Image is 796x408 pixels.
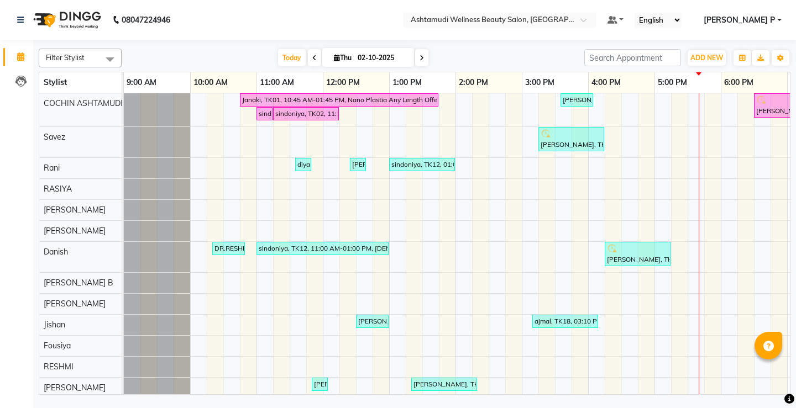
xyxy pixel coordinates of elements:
[258,243,387,253] div: sindoniya, TK12, 11:00 AM-01:00 PM, [DEMOGRAPHIC_DATA] [PERSON_NAME] Styling,D-Tan Cleanup,[DEMOG...
[456,75,491,91] a: 2:00 PM
[44,278,113,288] span: [PERSON_NAME] B
[44,132,65,142] span: Savez
[44,247,68,257] span: Danish
[44,184,72,194] span: RASIYA
[688,50,726,66] button: ADD NEW
[122,4,170,35] b: 08047224946
[44,362,74,372] span: RESHMI
[44,341,71,351] span: Fousiya
[589,75,624,91] a: 4:00 PM
[655,75,690,91] a: 5:00 PM
[296,160,310,169] div: diya [PERSON_NAME], TK06, 11:35 AM-11:50 AM, Eyebrows Threading
[351,160,365,169] div: [PERSON_NAME], TK09, 12:25 PM-12:40 PM, Eyebrows Threading
[44,77,67,87] span: Stylist
[124,75,159,91] a: 9:00 AM
[323,75,363,91] a: 12:00 PM
[28,4,104,35] img: logo
[44,226,106,236] span: [PERSON_NAME]
[313,379,327,389] div: [PERSON_NAME], TK07, 11:50 AM-12:05 PM, Eyebrows Threading
[750,364,785,397] iframe: chat widget
[540,129,603,150] div: [PERSON_NAME], TK19, 03:15 PM-04:15 PM, [DEMOGRAPHIC_DATA] Normal Hair Cut,[DEMOGRAPHIC_DATA] [PE...
[44,299,106,309] span: [PERSON_NAME]
[44,98,123,108] span: COCHIN ASHTAMUDI
[704,14,775,26] span: [PERSON_NAME] P
[357,316,387,326] div: [PERSON_NAME], TK11, 12:30 PM-01:00 PM, [DEMOGRAPHIC_DATA] [PERSON_NAME] Styling
[721,75,756,91] a: 6:00 PM
[46,53,85,62] span: Filter Stylist
[533,316,597,326] div: ajmal, TK18, 03:10 PM-04:10 PM, [DEMOGRAPHIC_DATA] Normal Hair Cut,[DEMOGRAPHIC_DATA] [PERSON_NAM...
[213,243,244,253] div: DR.RESHMA, TK05, 10:20 AM-10:50 AM, Blow Dry Setting
[258,109,271,119] div: sindoniya, TK02, 11:00 AM-11:15 AM, Eyebrows Threading
[606,243,669,264] div: [PERSON_NAME], TK19, 04:15 PM-05:15 PM, [DEMOGRAPHIC_DATA] [PERSON_NAME] Styling,[DEMOGRAPHIC_DAT...
[191,75,231,91] a: 10:00 AM
[257,75,297,91] a: 11:00 AM
[278,49,306,66] span: Today
[412,379,476,389] div: [PERSON_NAME], TK15, 01:20 PM-02:20 PM, Layer Cut
[390,160,454,169] div: sindoniya, TK12, 01:00 PM-02:00 PM, Eyebrows Threading,Forehead Threading,Upper Lip Threading,Chi...
[584,49,681,66] input: Search Appointment
[562,95,592,105] div: [PERSON_NAME], TK17, 03:35 PM-04:05 PM, Make up
[331,54,354,62] span: Thu
[354,50,410,66] input: 2025-10-02
[44,383,106,393] span: [PERSON_NAME]
[241,95,437,105] div: Janaki, TK01, 10:45 AM-01:45 PM, Nano Plastia Any Length Offer
[390,75,425,91] a: 1:00 PM
[44,163,60,173] span: Rani
[522,75,557,91] a: 3:00 PM
[274,109,338,119] div: sindoniya, TK02, 11:15 AM-12:15 PM, [DEMOGRAPHIC_DATA] D-Tan Cleanup
[690,54,723,62] span: ADD NEW
[44,205,106,215] span: [PERSON_NAME]
[44,320,65,330] span: Jishan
